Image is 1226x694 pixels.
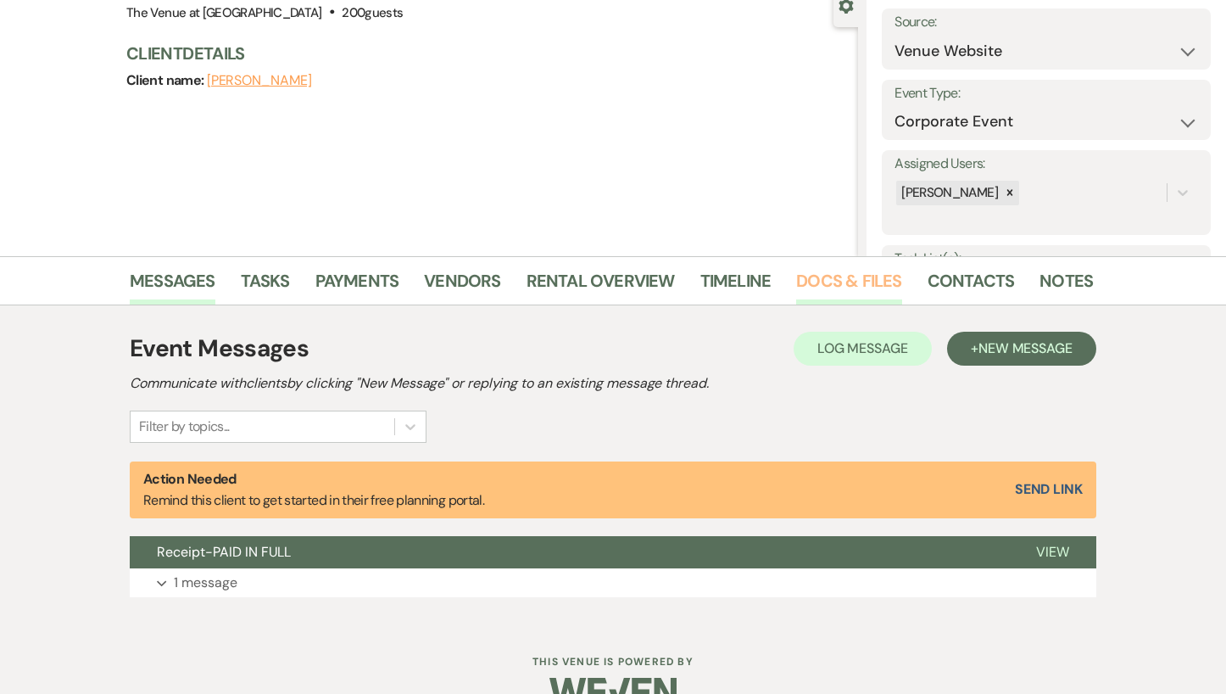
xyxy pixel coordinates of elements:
[947,332,1096,366] button: +New Message
[143,470,237,488] strong: Action Needed
[928,267,1015,305] a: Contacts
[527,267,675,305] a: Rental Overview
[130,373,1096,394] h2: Communicate with clients by clicking "New Message" or replying to an existing message thread.
[130,568,1096,597] button: 1 message
[207,74,312,87] button: [PERSON_NAME]
[315,267,399,305] a: Payments
[796,267,901,305] a: Docs & Files
[894,10,1198,35] label: Source:
[896,181,1000,205] div: [PERSON_NAME]
[126,4,322,21] span: The Venue at [GEOGRAPHIC_DATA]
[894,81,1198,106] label: Event Type:
[130,536,1009,568] button: Receipt-PAID IN FULL
[894,152,1198,176] label: Assigned Users:
[1036,543,1069,561] span: View
[130,331,309,367] h1: Event Messages
[342,4,403,21] span: 200 guests
[700,267,772,305] a: Timeline
[817,339,908,357] span: Log Message
[894,247,1198,271] label: Task List(s):
[143,468,484,512] p: Remind this client to get started in their free planning portal.
[126,71,207,89] span: Client name:
[1039,267,1093,305] a: Notes
[157,543,291,561] span: Receipt-PAID IN FULL
[126,42,841,65] h3: Client Details
[1015,483,1083,496] button: Send Link
[794,332,932,366] button: Log Message
[174,572,237,594] p: 1 message
[241,267,290,305] a: Tasks
[130,267,215,305] a: Messages
[1009,536,1096,568] button: View
[139,417,230,437] div: Filter by topics...
[424,267,500,305] a: Vendors
[978,339,1073,357] span: New Message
